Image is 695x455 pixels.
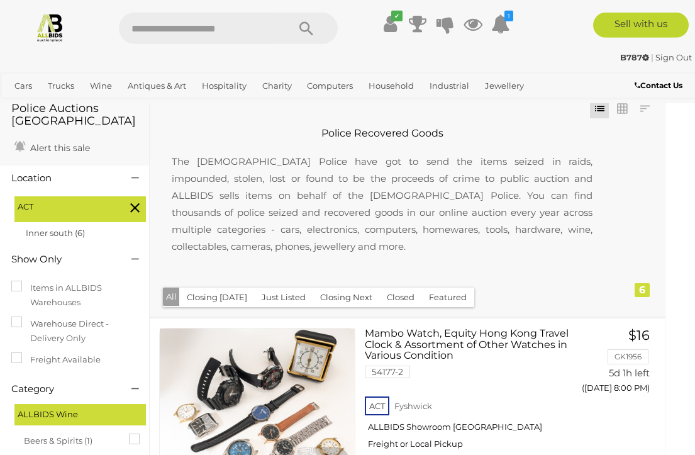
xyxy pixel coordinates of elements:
[24,430,118,448] span: Beers & Spirits (1)
[379,288,422,307] button: Closed
[91,96,190,117] a: [GEOGRAPHIC_DATA]
[381,13,399,35] a: ✔
[425,76,474,96] a: Industrial
[313,288,380,307] button: Closing Next
[593,13,689,38] a: Sell with us
[635,283,650,297] div: 6
[11,137,93,156] a: Alert this sale
[11,281,136,310] label: Items in ALLBIDS Warehouses
[11,317,136,346] label: Warehouse Direct - Delivery Only
[254,288,313,307] button: Just Listed
[27,142,90,154] span: Alert this sale
[159,128,605,139] h2: Police Recovered Goods
[49,96,85,117] a: Sports
[635,79,686,93] a: Contact Us
[620,52,651,62] a: B787
[11,384,113,395] h4: Category
[85,76,117,96] a: Wine
[257,76,297,96] a: Charity
[620,52,649,62] strong: B787
[504,11,513,21] i: 1
[491,13,510,35] a: 1
[635,81,682,90] b: Contact Us
[589,328,653,400] a: $16 GK1956 5d 1h left ([DATE] 8:00 PM)
[628,327,650,343] span: $16
[43,76,79,96] a: Trucks
[9,96,43,117] a: Office
[651,52,653,62] span: |
[9,76,37,96] a: Cars
[14,404,146,425] div: ALLBIDS Wine
[179,288,255,307] button: Closing [DATE]
[11,254,113,265] h4: Show Only
[391,11,403,21] i: ✔
[163,288,180,306] button: All
[26,228,85,238] a: Inner south (6)
[11,352,101,367] label: Freight Available
[480,76,529,96] a: Jewellery
[421,288,474,307] button: Featured
[18,199,112,214] span: ACT
[11,173,113,184] h4: Location
[364,76,419,96] a: Household
[11,103,136,128] h1: Police Auctions [GEOGRAPHIC_DATA]
[35,13,65,42] img: Allbids.com.au
[123,76,191,96] a: Antiques & Art
[275,13,338,44] button: Search
[302,76,358,96] a: Computers
[655,52,692,62] a: Sign Out
[197,76,252,96] a: Hospitality
[159,140,605,267] p: The [DEMOGRAPHIC_DATA] Police have got to send the items seized in raids, impounded, stolen, lost...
